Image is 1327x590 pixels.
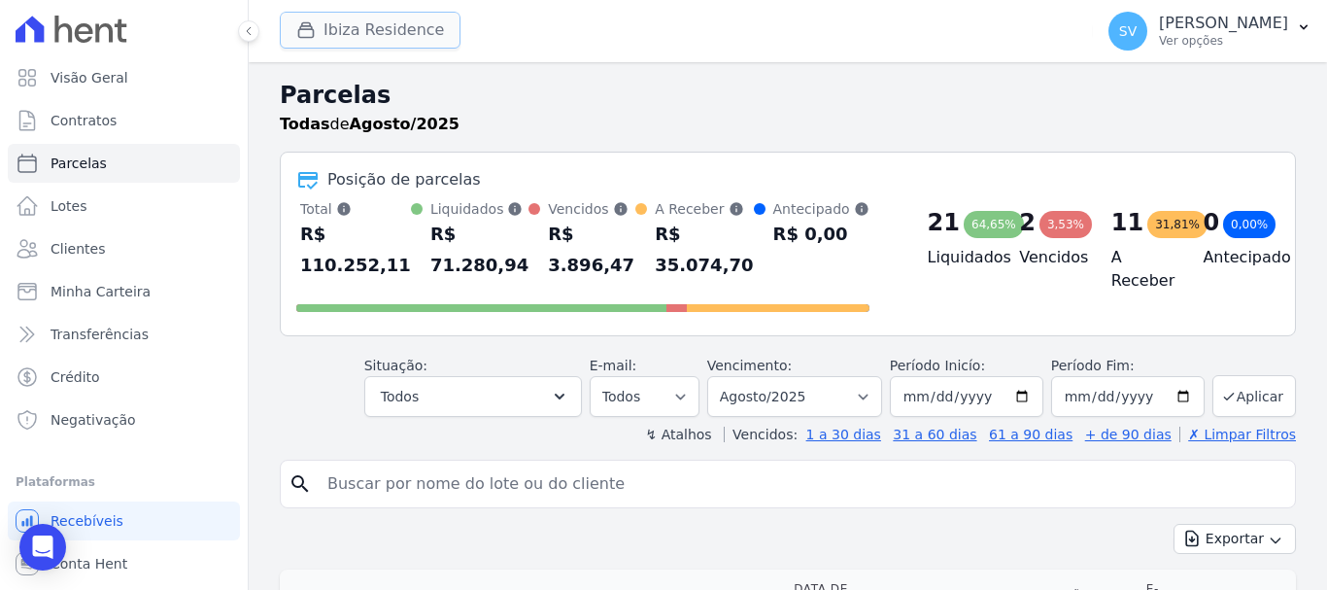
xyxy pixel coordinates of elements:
label: E-mail: [590,358,637,373]
button: SV [PERSON_NAME] Ver opções [1093,4,1327,58]
span: Conta Hent [51,554,127,573]
button: Aplicar [1212,375,1296,417]
p: [PERSON_NAME] [1159,14,1288,33]
div: R$ 35.074,70 [655,219,753,281]
a: ✗ Limpar Filtros [1179,427,1296,442]
a: Contratos [8,101,240,140]
div: Open Intercom Messenger [19,524,66,571]
span: Crédito [51,367,100,387]
input: Buscar por nome do lote ou do cliente [316,465,1287,503]
div: Total [300,199,411,219]
div: 11 [1111,207,1143,238]
button: Todos [364,376,582,417]
div: R$ 110.252,11 [300,219,411,281]
label: ↯ Atalhos [645,427,711,442]
span: Transferências [51,325,149,344]
a: Visão Geral [8,58,240,97]
div: Antecipado [773,199,869,219]
label: Vencimento: [707,358,792,373]
div: R$ 71.280,94 [430,219,528,281]
span: Clientes [51,239,105,259]
div: 64,65% [964,211,1024,238]
span: Lotes [51,196,87,216]
span: SV [1119,24,1137,38]
a: Parcelas [8,144,240,183]
div: Plataformas [16,470,232,494]
button: Ibiza Residence [280,12,460,49]
label: Vencidos: [724,427,798,442]
a: Minha Carteira [8,272,240,311]
h4: A Receber [1111,246,1173,293]
div: A Receber [655,199,753,219]
a: Transferências [8,315,240,354]
a: Lotes [8,187,240,226]
div: Liquidados [430,199,528,219]
button: Exportar [1174,524,1296,554]
p: de [280,113,459,136]
div: 31,81% [1147,211,1208,238]
h2: Parcelas [280,78,1296,113]
div: 0,00% [1223,211,1276,238]
span: Negativação [51,410,136,430]
div: 0 [1203,207,1219,238]
h4: Antecipado [1203,246,1264,269]
a: Conta Hent [8,544,240,583]
strong: Agosto/2025 [350,115,459,133]
i: search [289,472,312,496]
div: 2 [1019,207,1036,238]
div: R$ 0,00 [773,219,869,250]
label: Período Inicío: [890,358,985,373]
p: Ver opções [1159,33,1288,49]
a: + de 90 dias [1085,427,1172,442]
strong: Todas [280,115,330,133]
a: 1 a 30 dias [806,427,881,442]
div: Vencidos [548,199,635,219]
a: Crédito [8,358,240,397]
span: Todos [381,385,419,408]
span: Visão Geral [51,68,128,87]
a: Clientes [8,229,240,268]
label: Período Fim: [1051,356,1205,376]
h4: Liquidados [928,246,989,269]
div: 21 [928,207,960,238]
a: Negativação [8,400,240,439]
span: Contratos [51,111,117,130]
div: Posição de parcelas [327,168,481,191]
span: Parcelas [51,154,107,173]
a: Recebíveis [8,502,240,540]
div: 3,53% [1039,211,1092,238]
a: 61 a 90 dias [989,427,1072,442]
a: 31 a 60 dias [893,427,976,442]
label: Situação: [364,358,427,373]
div: R$ 3.896,47 [548,219,635,281]
h4: Vencidos [1019,246,1080,269]
span: Minha Carteira [51,282,151,301]
span: Recebíveis [51,511,123,531]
